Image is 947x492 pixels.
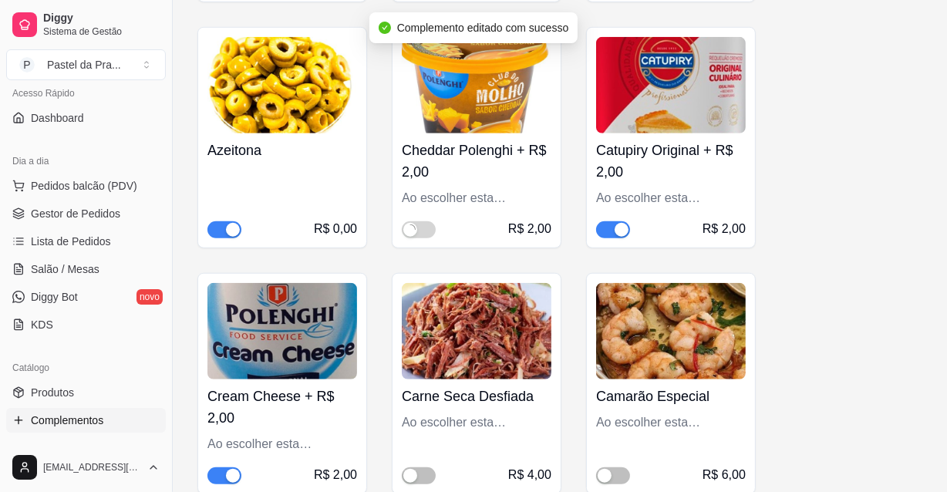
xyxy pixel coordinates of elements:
[31,385,74,400] span: Produtos
[6,312,166,337] a: KDS
[43,461,141,473] span: [EMAIL_ADDRESS][DOMAIN_NAME]
[6,49,166,80] button: Select a team
[207,283,357,379] img: product-image
[6,356,166,380] div: Catálogo
[31,413,103,428] span: Complementos
[47,57,121,72] div: Pastel da Pra ...
[596,189,746,207] div: Ao escolher esta maravilha, você irá somar o valor de R$ 2,00 a mais no valor do seu Pastel.
[402,189,551,207] div: Ao escolher esta maravilha, você irá somar o valor de R$ 2,00 a mais no valor do seu Pastel.
[402,413,551,432] div: Ao escolher esta maravilha, você irá somar o valor de R$ 3,50 a mais no valor do seu Pastel.
[314,466,357,484] div: R$ 2,00
[404,224,416,235] span: loading
[402,37,551,133] img: product-image
[43,12,160,25] span: Diggy
[6,449,166,486] button: [EMAIL_ADDRESS][DOMAIN_NAME]
[596,283,746,379] img: product-image
[596,140,746,183] h4: Catupiry Original + R$ 2,00
[397,22,569,34] span: Complemento editado com sucesso
[31,206,120,221] span: Gestor de Pedidos
[31,317,53,332] span: KDS
[6,174,166,198] button: Pedidos balcão (PDV)
[6,229,166,254] a: Lista de Pedidos
[6,257,166,281] a: Salão / Mesas
[43,25,160,38] span: Sistema de Gestão
[207,140,357,161] h4: Azeitona
[703,220,746,238] div: R$ 2,00
[703,466,746,484] div: R$ 6,00
[31,110,84,126] span: Dashboard
[207,386,357,429] h4: Cream Cheese + R$ 2,00
[31,261,99,277] span: Salão / Mesas
[6,408,166,433] a: Complementos
[6,380,166,405] a: Produtos
[31,178,137,194] span: Pedidos balcão (PDV)
[402,140,551,183] h4: Cheddar Polenghi + R$ 2,00
[207,435,357,453] div: Ao escolher esta maravilha, você irá somar o valor de R$ 2,00a mais no valor do seu Pastel.
[6,285,166,309] a: Diggy Botnovo
[6,81,166,106] div: Acesso Rápido
[508,466,551,484] div: R$ 4,00
[31,289,78,305] span: Diggy Bot
[6,201,166,226] a: Gestor de Pedidos
[6,6,166,43] a: DiggySistema de Gestão
[314,220,357,238] div: R$ 0,00
[31,234,111,249] span: Lista de Pedidos
[6,149,166,174] div: Dia a dia
[19,57,35,72] span: P
[596,413,746,432] div: Ao escolher esta maravilha, você irá somar o valor de R$ 8,00 a mais no valor do seu Pastel.
[402,283,551,379] img: product-image
[402,386,551,407] h4: Carne Seca Desfiada
[379,22,391,34] span: check-circle
[596,37,746,133] img: product-image
[207,37,357,133] img: product-image
[596,386,746,407] h4: Camarão Especial
[6,106,166,130] a: Dashboard
[508,220,551,238] div: R$ 2,00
